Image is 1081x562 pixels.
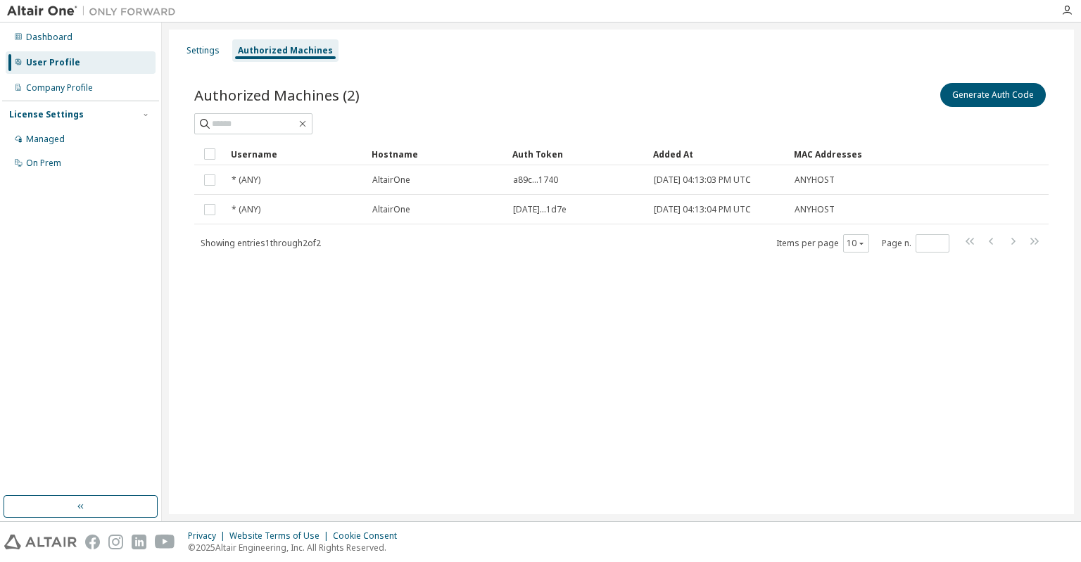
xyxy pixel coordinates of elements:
[26,57,80,68] div: User Profile
[155,535,175,549] img: youtube.svg
[9,109,84,120] div: License Settings
[229,530,333,542] div: Website Terms of Use
[653,143,783,165] div: Added At
[188,542,405,554] p: © 2025 Altair Engineering, Inc. All Rights Reserved.
[238,45,333,56] div: Authorized Machines
[194,85,360,105] span: Authorized Machines (2)
[26,158,61,169] div: On Prem
[187,45,220,56] div: Settings
[201,237,321,249] span: Showing entries 1 through 2 of 2
[7,4,183,18] img: Altair One
[654,174,751,186] span: [DATE] 04:13:03 PM UTC
[231,143,360,165] div: Username
[882,234,949,253] span: Page n.
[372,174,410,186] span: AltairOne
[26,134,65,145] div: Managed
[372,143,501,165] div: Hostname
[108,535,123,549] img: instagram.svg
[4,535,77,549] img: altair_logo.svg
[847,238,866,249] button: 10
[513,204,567,215] span: [DATE]...1d7e
[513,174,558,186] span: a89c...1740
[940,83,1046,107] button: Generate Auth Code
[232,174,260,186] span: * (ANY)
[132,535,146,549] img: linkedin.svg
[795,174,835,186] span: ANYHOST
[232,204,260,215] span: * (ANY)
[85,535,100,549] img: facebook.svg
[188,530,229,542] div: Privacy
[654,204,751,215] span: [DATE] 04:13:04 PM UTC
[794,143,901,165] div: MAC Addresses
[333,530,405,542] div: Cookie Consent
[372,204,410,215] span: AltairOne
[26,32,72,43] div: Dashboard
[26,82,93,94] div: Company Profile
[795,204,835,215] span: ANYHOST
[776,234,869,253] span: Items per page
[512,143,642,165] div: Auth Token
